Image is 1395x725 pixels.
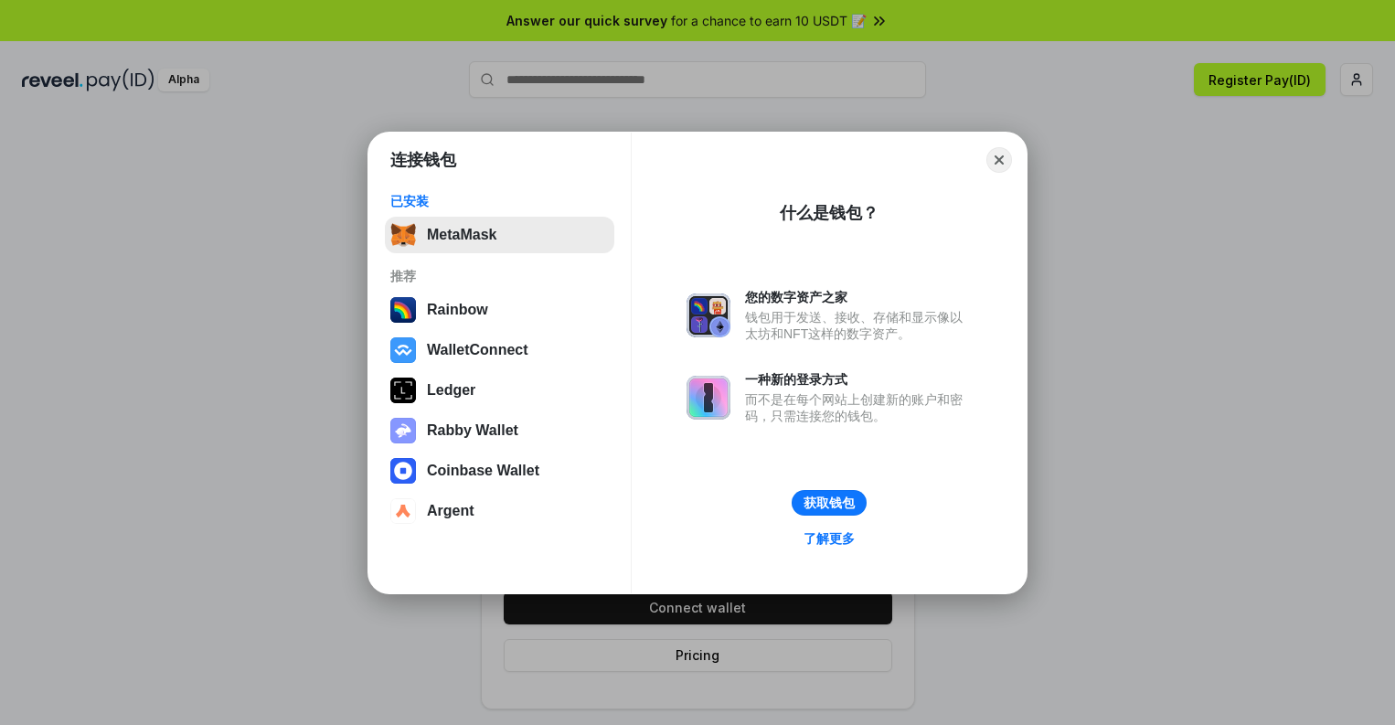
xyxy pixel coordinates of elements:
div: Ledger [427,382,475,399]
img: svg+xml,%3Csvg%20xmlns%3D%22http%3A%2F%2Fwww.w3.org%2F2000%2Fsvg%22%20width%3D%2228%22%20height%3... [390,378,416,403]
div: 已安装 [390,193,609,209]
div: 什么是钱包？ [780,202,879,224]
h1: 连接钱包 [390,149,456,171]
img: svg+xml,%3Csvg%20xmlns%3D%22http%3A%2F%2Fwww.w3.org%2F2000%2Fsvg%22%20fill%3D%22none%22%20viewBox... [390,418,416,443]
img: svg+xml,%3Csvg%20xmlns%3D%22http%3A%2F%2Fwww.w3.org%2F2000%2Fsvg%22%20fill%3D%22none%22%20viewBox... [687,376,730,420]
button: WalletConnect [385,332,614,368]
div: 推荐 [390,268,609,284]
img: svg+xml,%3Csvg%20xmlns%3D%22http%3A%2F%2Fwww.w3.org%2F2000%2Fsvg%22%20fill%3D%22none%22%20viewBox... [687,293,730,337]
div: MetaMask [427,227,496,243]
button: Rabby Wallet [385,412,614,449]
button: Ledger [385,372,614,409]
img: svg+xml,%3Csvg%20width%3D%2228%22%20height%3D%2228%22%20viewBox%3D%220%200%2028%2028%22%20fill%3D... [390,498,416,524]
button: Close [986,147,1012,173]
div: Argent [427,503,474,519]
button: Rainbow [385,292,614,328]
button: Coinbase Wallet [385,453,614,489]
div: Rabby Wallet [427,422,518,439]
div: 一种新的登录方式 [745,371,972,388]
img: svg+xml,%3Csvg%20width%3D%22120%22%20height%3D%22120%22%20viewBox%3D%220%200%20120%20120%22%20fil... [390,297,416,323]
a: 了解更多 [793,527,866,550]
button: MetaMask [385,217,614,253]
div: 获取钱包 [804,495,855,511]
img: svg+xml,%3Csvg%20fill%3D%22none%22%20height%3D%2233%22%20viewBox%3D%220%200%2035%2033%22%20width%... [390,222,416,248]
div: WalletConnect [427,342,528,358]
div: 了解更多 [804,530,855,547]
button: Argent [385,493,614,529]
div: Coinbase Wallet [427,463,539,479]
div: 而不是在每个网站上创建新的账户和密码，只需连接您的钱包。 [745,391,972,424]
div: Rainbow [427,302,488,318]
div: 您的数字资产之家 [745,289,972,305]
button: 获取钱包 [792,490,867,516]
img: svg+xml,%3Csvg%20width%3D%2228%22%20height%3D%2228%22%20viewBox%3D%220%200%2028%2028%22%20fill%3D... [390,458,416,484]
img: svg+xml,%3Csvg%20width%3D%2228%22%20height%3D%2228%22%20viewBox%3D%220%200%2028%2028%22%20fill%3D... [390,337,416,363]
div: 钱包用于发送、接收、存储和显示像以太坊和NFT这样的数字资产。 [745,309,972,342]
